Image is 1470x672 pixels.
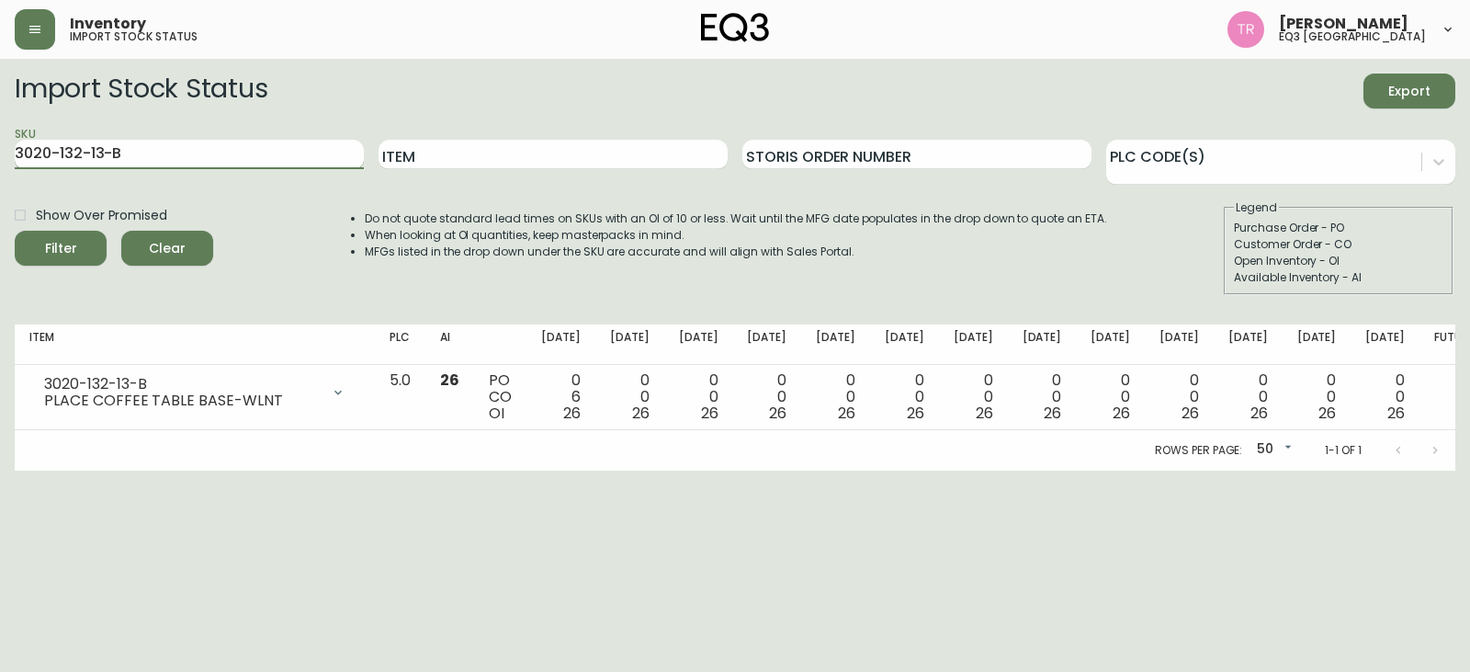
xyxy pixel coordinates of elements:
span: 26 [563,403,581,424]
th: [DATE] [1214,325,1283,365]
div: 0 0 [1159,372,1199,422]
th: AI [425,325,474,365]
li: Do not quote standard lead times on SKUs with an OI of 10 or less. Wait until the MFG date popula... [365,211,1107,227]
span: 26 [701,403,718,424]
div: 0 0 [679,372,718,422]
div: Purchase Order - PO [1234,220,1443,236]
th: [DATE] [526,325,595,365]
th: [DATE] [595,325,664,365]
img: logo [701,13,769,42]
img: 214b9049a7c64896e5c13e8f38ff7a87 [1227,11,1264,48]
div: 0 6 [541,372,581,422]
span: 26 [440,370,459,391]
span: Show Over Promised [36,206,167,225]
div: Open Inventory - OI [1234,253,1443,269]
span: Inventory [70,17,146,31]
span: 26 [1044,403,1061,424]
div: 0 0 [1297,372,1337,422]
span: 26 [1318,403,1336,424]
th: [DATE] [664,325,733,365]
th: [DATE] [1008,325,1077,365]
div: 0 0 [954,372,993,422]
span: 26 [976,403,993,424]
div: 50 [1249,435,1295,465]
div: 3020-132-13-B [44,376,320,393]
h5: eq3 [GEOGRAPHIC_DATA] [1279,31,1426,42]
th: [DATE] [1076,325,1145,365]
div: 0 0 [885,372,924,422]
span: 26 [907,403,924,424]
span: Clear [136,237,198,260]
span: 26 [1250,403,1268,424]
span: 26 [769,403,786,424]
th: [DATE] [870,325,939,365]
span: Export [1378,80,1441,103]
div: 0 0 [1091,372,1130,422]
div: 0 0 [610,372,650,422]
div: 0 0 [816,372,855,422]
th: [DATE] [732,325,801,365]
span: [PERSON_NAME] [1279,17,1408,31]
li: When looking at OI quantities, keep masterpacks in mind. [365,227,1107,244]
th: [DATE] [1351,325,1419,365]
div: PLACE COFFEE TABLE BASE-WLNT [44,393,320,409]
div: 0 0 [1365,372,1405,422]
div: PO CO [489,372,512,422]
span: 26 [1113,403,1130,424]
p: Rows per page: [1155,442,1242,459]
h5: import stock status [70,31,198,42]
legend: Legend [1234,199,1279,216]
div: 0 0 [747,372,786,422]
th: [DATE] [801,325,870,365]
div: 3020-132-13-BPLACE COFFEE TABLE BASE-WLNT [29,372,360,413]
li: MFGs listed in the drop down under the SKU are accurate and will align with Sales Portal. [365,244,1107,260]
div: 0 0 [1023,372,1062,422]
span: 26 [838,403,855,424]
div: Customer Order - CO [1234,236,1443,253]
th: [DATE] [1283,325,1351,365]
button: Clear [121,231,213,266]
th: PLC [375,325,425,365]
p: 1-1 of 1 [1325,442,1362,459]
span: 26 [1387,403,1405,424]
td: 5.0 [375,365,425,430]
button: Export [1363,74,1455,108]
button: Filter [15,231,107,266]
h2: Import Stock Status [15,74,267,108]
span: OI [489,403,504,424]
div: Available Inventory - AI [1234,269,1443,286]
span: 26 [1182,403,1199,424]
th: Item [15,325,375,365]
th: [DATE] [1145,325,1214,365]
span: 26 [632,403,650,424]
th: [DATE] [939,325,1008,365]
div: Filter [45,237,77,260]
div: 0 0 [1228,372,1268,422]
